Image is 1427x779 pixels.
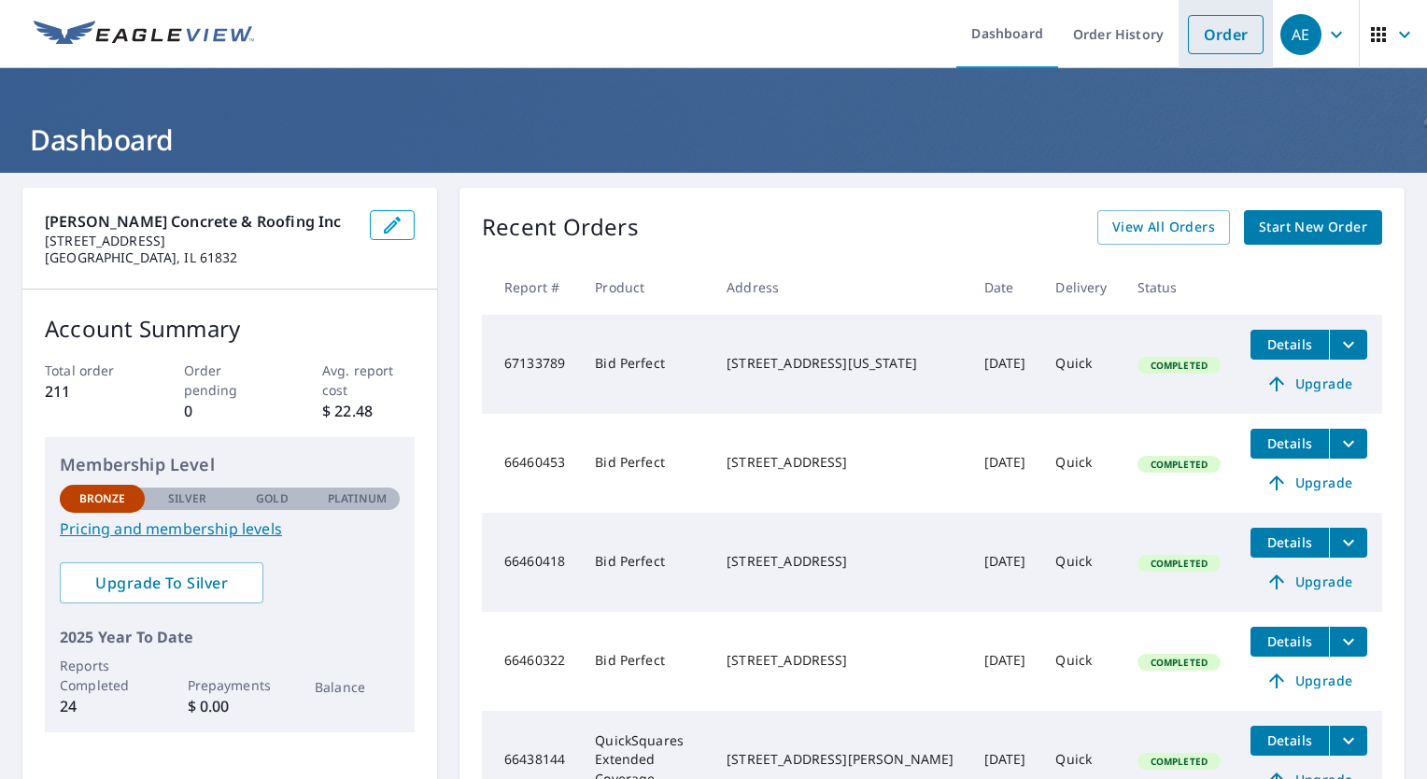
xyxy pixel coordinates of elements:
button: filesDropdownBtn-67133789 [1329,330,1367,360]
p: 2025 Year To Date [60,626,400,648]
td: Quick [1040,513,1122,612]
td: Bid Perfect [580,513,712,612]
div: [STREET_ADDRESS] [727,552,954,571]
a: Order [1188,15,1264,54]
p: 211 [45,380,137,403]
span: Details [1262,731,1318,749]
p: Membership Level [60,452,400,477]
a: Upgrade [1250,369,1367,399]
p: Recent Orders [482,210,639,245]
p: Avg. report cost [322,361,415,400]
span: Upgrade To Silver [75,573,248,593]
div: [STREET_ADDRESS][US_STATE] [727,354,954,373]
button: filesDropdownBtn-66438144 [1329,726,1367,756]
td: Quick [1040,414,1122,513]
div: AE [1280,14,1321,55]
button: detailsBtn-66460322 [1250,627,1329,657]
td: [DATE] [969,315,1041,414]
div: [STREET_ADDRESS] [727,453,954,472]
th: Delivery [1040,260,1122,315]
p: Platinum [328,490,387,507]
td: 66460322 [482,612,580,711]
a: Upgrade [1250,666,1367,696]
span: Details [1262,335,1318,353]
button: detailsBtn-66460418 [1250,528,1329,558]
p: $ 0.00 [188,695,273,717]
td: Bid Perfect [580,612,712,711]
span: Details [1262,434,1318,452]
th: Status [1123,260,1236,315]
a: View All Orders [1097,210,1230,245]
a: Upgrade To Silver [60,562,263,603]
th: Date [969,260,1041,315]
button: detailsBtn-67133789 [1250,330,1329,360]
p: Prepayments [188,675,273,695]
td: 66460418 [482,513,580,612]
span: Completed [1139,557,1219,570]
button: filesDropdownBtn-66460322 [1329,627,1367,657]
span: Upgrade [1262,472,1356,494]
h1: Dashboard [22,120,1405,159]
span: View All Orders [1112,216,1215,239]
p: Account Summary [45,312,415,346]
p: Total order [45,361,137,380]
th: Product [580,260,712,315]
span: Upgrade [1262,571,1356,593]
span: Completed [1139,755,1219,768]
td: Quick [1040,612,1122,711]
td: Bid Perfect [580,315,712,414]
td: [DATE] [969,513,1041,612]
p: Reports Completed [60,656,145,695]
td: 66460453 [482,414,580,513]
a: Upgrade [1250,567,1367,597]
p: Gold [256,490,288,507]
div: [STREET_ADDRESS] [727,651,954,670]
p: $ 22.48 [322,400,415,422]
button: detailsBtn-66438144 [1250,726,1329,756]
td: [DATE] [969,414,1041,513]
p: [GEOGRAPHIC_DATA], IL 61832 [45,249,355,266]
button: filesDropdownBtn-66460418 [1329,528,1367,558]
th: Report # [482,260,580,315]
span: Upgrade [1262,670,1356,692]
span: Upgrade [1262,373,1356,395]
a: Start New Order [1244,210,1382,245]
td: Quick [1040,315,1122,414]
p: Balance [315,677,400,697]
button: detailsBtn-66460453 [1250,429,1329,459]
p: 24 [60,695,145,717]
th: Address [712,260,968,315]
td: [DATE] [969,612,1041,711]
span: Completed [1139,458,1219,471]
p: 0 [184,400,276,422]
span: Details [1262,533,1318,551]
p: Order pending [184,361,276,400]
p: Bronze [79,490,126,507]
span: Start New Order [1259,216,1367,239]
td: Bid Perfect [580,414,712,513]
p: Silver [168,490,207,507]
span: Details [1262,632,1318,650]
a: Pricing and membership levels [60,517,400,540]
p: [STREET_ADDRESS] [45,233,355,249]
span: Completed [1139,359,1219,372]
button: filesDropdownBtn-66460453 [1329,429,1367,459]
td: 67133789 [482,315,580,414]
p: [PERSON_NAME] Concrete & Roofing inc [45,210,355,233]
span: Completed [1139,656,1219,669]
a: Upgrade [1250,468,1367,498]
div: [STREET_ADDRESS][PERSON_NAME] [727,750,954,769]
img: EV Logo [34,21,254,49]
